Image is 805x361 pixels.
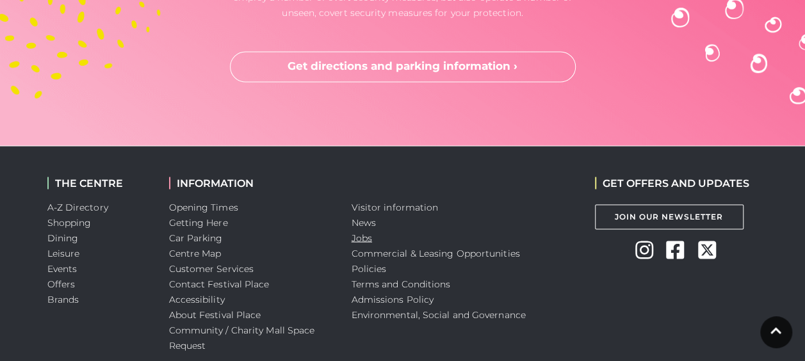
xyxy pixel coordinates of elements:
[47,278,76,289] a: Offers
[169,278,270,289] a: Contact Festival Place
[230,51,576,82] a: Get directions and parking information ›
[595,204,744,229] a: Join Our Newsletter
[352,293,434,305] a: Admissions Policy
[169,262,254,274] a: Customer Services
[47,177,150,189] h2: THE CENTRE
[169,177,332,189] h2: INFORMATION
[169,324,315,351] a: Community / Charity Mall Space Request
[47,247,80,259] a: Leisure
[169,201,238,213] a: Opening Times
[352,216,376,228] a: News
[352,278,451,289] a: Terms and Conditions
[352,247,520,259] a: Commercial & Leasing Opportunities
[352,262,387,274] a: Policies
[47,262,77,274] a: Events
[169,293,225,305] a: Accessibility
[352,232,372,243] a: Jobs
[47,232,79,243] a: Dining
[47,201,108,213] a: A-Z Directory
[352,201,439,213] a: Visitor information
[47,216,92,228] a: Shopping
[169,247,222,259] a: Centre Map
[169,232,223,243] a: Car Parking
[352,309,526,320] a: Environmental, Social and Governance
[169,216,228,228] a: Getting Here
[169,309,261,320] a: About Festival Place
[595,177,749,189] h2: GET OFFERS AND UPDATES
[47,293,79,305] a: Brands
